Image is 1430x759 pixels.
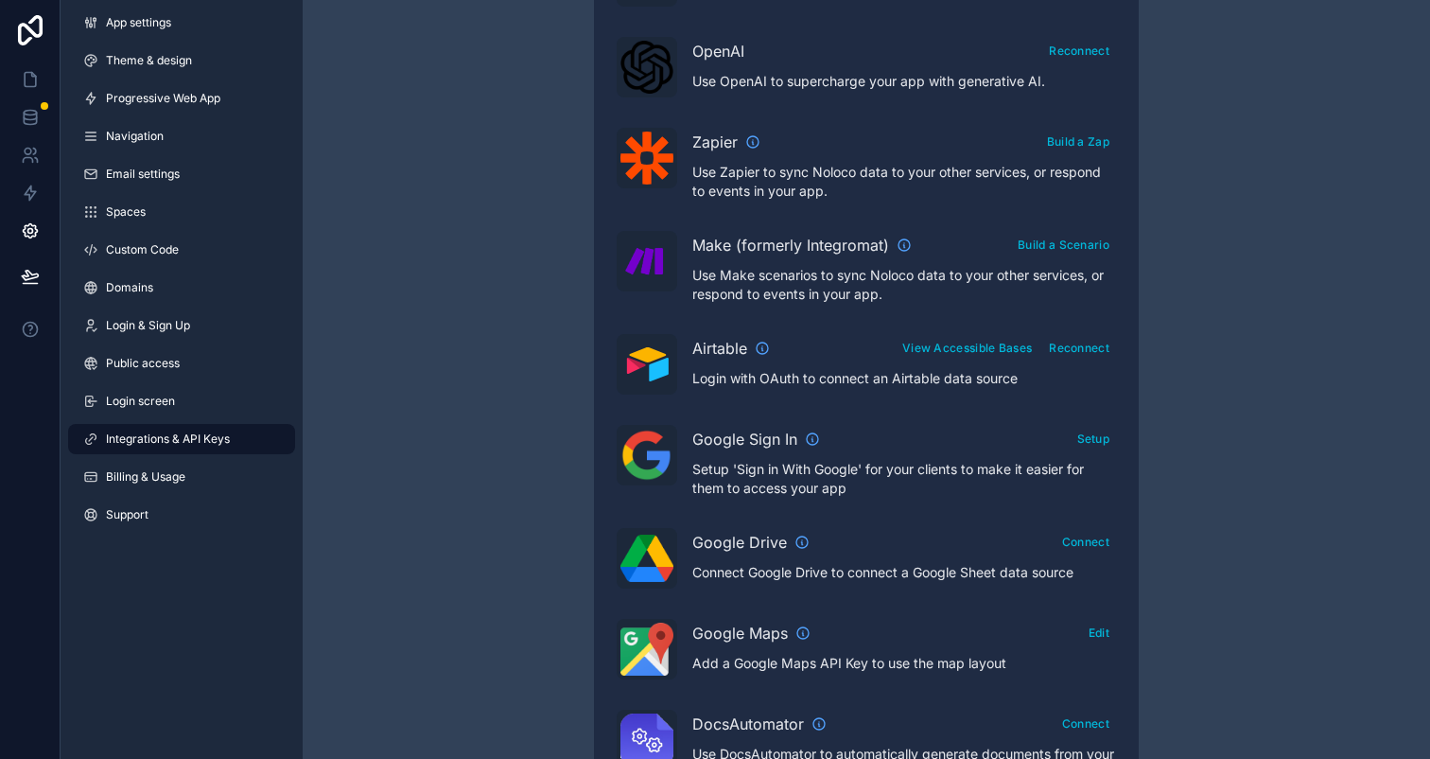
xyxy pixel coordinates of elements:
span: Make (formerly Integromat) [692,234,889,256]
span: Integrations & API Keys [106,432,230,447]
span: Theme & design [106,53,192,68]
a: Billing & Usage [68,462,295,492]
a: Spaces [68,197,295,227]
a: Edit [1082,622,1116,641]
p: Setup 'Sign in With Google' for your clients to make it easier for them to access your app [692,460,1116,498]
a: Build a Zap [1040,131,1116,150]
button: Build a Scenario [1011,231,1116,258]
a: Navigation [68,121,295,151]
a: Public access [68,348,295,379]
button: Edit [1082,619,1116,646]
a: Reconnect [1042,337,1116,356]
button: Reconnect [1042,334,1116,362]
a: Support [68,500,295,530]
span: OpenAI [692,40,744,62]
span: Airtable [692,337,747,360]
img: OpenAI [620,41,673,94]
button: View Accessible Bases [896,334,1038,362]
img: Make (formerly Integromat) [620,235,673,288]
span: Navigation [106,129,164,144]
span: Billing & Usage [106,469,185,485]
p: Connect Google Drive to connect a Google Sheet data source [692,563,1116,582]
a: Integrations & API Keys [68,424,295,454]
span: Custom Code [106,242,179,257]
button: Setup [1071,425,1117,452]
img: Zapier [620,132,673,185]
a: Theme & design [68,45,295,76]
span: Login & Sign Up [106,318,190,333]
button: Build a Zap [1040,128,1116,155]
span: Support [106,507,148,522]
a: App settings [68,8,295,38]
img: Google Sign In [620,429,673,482]
a: Build a Scenario [1011,234,1116,253]
span: Google Drive [692,531,787,554]
button: Connect [1055,528,1116,556]
span: Login screen [106,394,175,409]
p: Login with OAuth to connect an Airtable data source [692,369,1116,388]
img: Google Drive [620,535,673,582]
a: Login & Sign Up [68,310,295,341]
a: Progressive Web App [68,83,295,114]
span: Progressive Web App [106,91,220,106]
a: Domains [68,273,295,303]
span: App settings [106,15,171,30]
button: Reconnect [1042,37,1116,64]
span: Spaces [106,204,146,220]
a: Setup [1071,428,1117,447]
p: Use OpenAI to supercharge your app with generative AI. [692,72,1116,91]
p: Use Zapier to sync Noloco data to your other services, or respond to events in your app. [692,163,1116,201]
p: Add a Google Maps API Key to use the map layout [692,654,1116,673]
span: Email settings [106,167,180,182]
span: Zapier [692,131,738,153]
a: View Accessible Bases [896,337,1038,356]
span: DocsAutomator [692,713,804,735]
span: Domains [106,280,153,295]
a: Login screen [68,386,295,416]
a: Connect [1055,531,1116,550]
a: Email settings [68,159,295,189]
span: Google Maps [692,622,788,644]
a: Connect [1055,713,1116,732]
button: Connect [1055,710,1116,737]
p: Use Make scenarios to sync Noloco data to your other services, or respond to events in your app. [692,266,1116,304]
span: Google Sign In [692,428,797,450]
img: Google Maps [620,623,673,676]
a: Reconnect [1042,40,1116,59]
span: Public access [106,356,180,371]
a: Custom Code [68,235,295,265]
img: Airtable [620,347,673,382]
